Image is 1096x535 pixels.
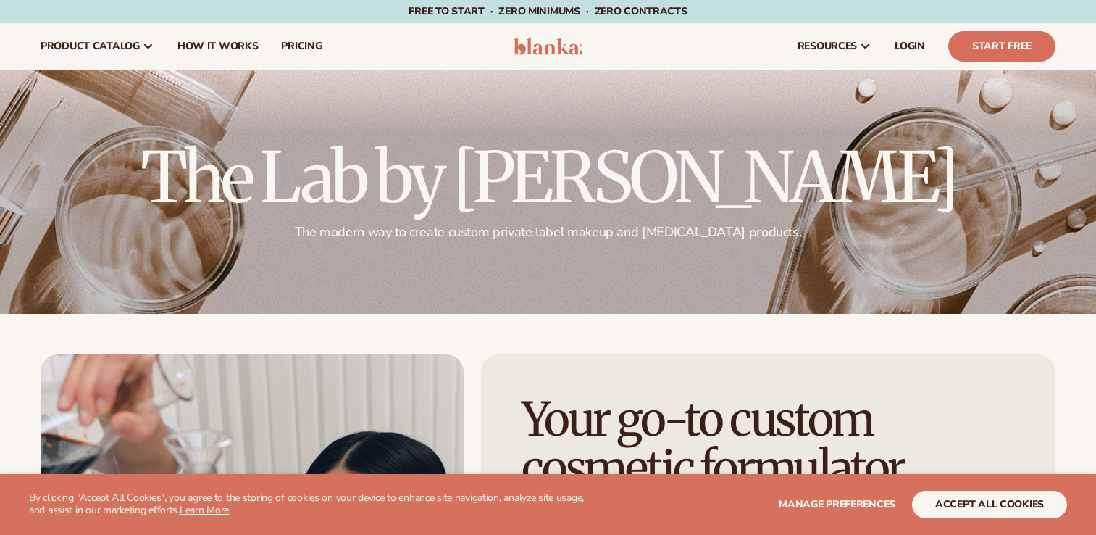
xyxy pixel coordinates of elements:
[948,31,1055,62] a: Start Free
[912,491,1067,518] button: accept all cookies
[141,224,956,241] p: The modern way to create custom private label makeup and [MEDICAL_DATA] products.
[180,503,229,517] a: Learn More
[41,41,140,52] span: product catalog
[779,497,895,511] span: Manage preferences
[29,492,595,517] p: By clicking "Accept All Cookies", you agree to the storing of cookies on your device to enhance s...
[141,143,956,212] h2: The Lab by [PERSON_NAME]
[166,23,270,70] a: How It Works
[177,41,259,52] span: How It Works
[281,41,322,52] span: pricing
[798,41,857,52] span: resources
[514,38,582,55] img: logo
[522,395,962,492] h1: Your go-to custom cosmetic formulator
[895,41,925,52] span: LOGIN
[883,23,937,70] a: LOGIN
[29,23,166,70] a: product catalog
[779,491,895,518] button: Manage preferences
[409,4,687,18] span: Free to start · ZERO minimums · ZERO contracts
[269,23,333,70] a: pricing
[786,23,883,70] a: resources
